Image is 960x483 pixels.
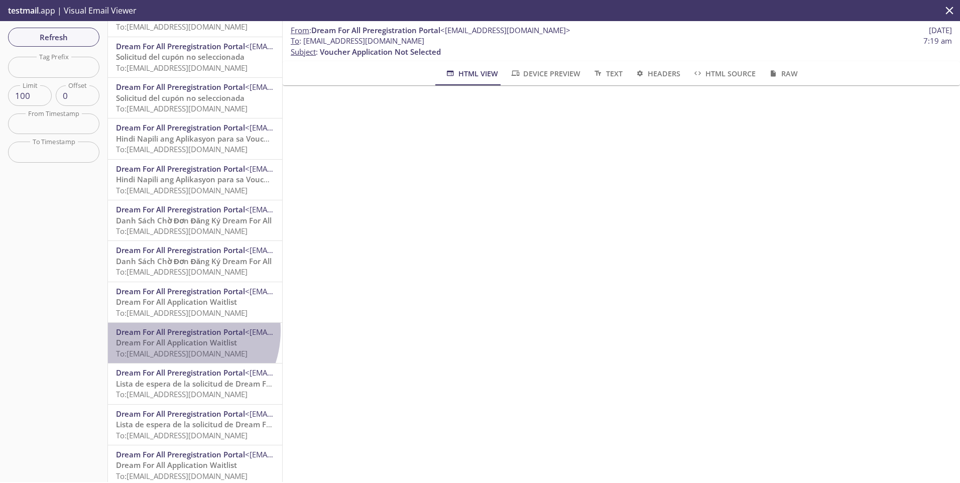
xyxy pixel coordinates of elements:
span: Lista de espera de la solicitud de Dream For All [116,419,285,429]
span: <[EMAIL_ADDRESS][DOMAIN_NAME]> [245,245,375,255]
span: Dream For All Application Waitlist [116,460,237,470]
span: Device Preview [510,67,580,80]
div: Dream For All Preregistration Portal<[EMAIL_ADDRESS][DOMAIN_NAME]>Lista de espera de la solicitud... [108,364,282,404]
span: Headers [635,67,680,80]
span: <[EMAIL_ADDRESS][DOMAIN_NAME]> [440,25,570,35]
p: : [291,36,952,57]
span: 7:19 am [923,36,952,46]
span: Dream For All Preregistration Portal [116,409,245,419]
span: Raw [768,67,797,80]
div: Dream For All Preregistration Portal<[EMAIL_ADDRESS][DOMAIN_NAME]>Solicitud del cupón no seleccio... [108,78,282,118]
span: Dream For All Preregistration Portal [116,327,245,337]
span: <[EMAIL_ADDRESS][DOMAIN_NAME]> [245,41,375,51]
span: Dream For All Preregistration Portal [116,245,245,255]
span: <[EMAIL_ADDRESS][DOMAIN_NAME]> [245,286,375,296]
span: To: [EMAIL_ADDRESS][DOMAIN_NAME] [116,308,248,318]
span: <[EMAIL_ADDRESS][DOMAIN_NAME]> [245,204,375,214]
span: Dream For All Preregistration Portal [116,123,245,133]
span: <[EMAIL_ADDRESS][DOMAIN_NAME]> [245,164,375,174]
span: From [291,25,309,35]
span: To: [EMAIL_ADDRESS][DOMAIN_NAME] [116,22,248,32]
span: Dream For All Preregistration Portal [116,41,245,51]
span: Dream For All Preregistration Portal [116,204,245,214]
span: Dream For All Preregistration Portal [311,25,440,35]
span: To [291,36,299,46]
span: Solicitud del cupón no seleccionada [116,52,245,62]
span: <[EMAIL_ADDRESS][DOMAIN_NAME]> [245,82,375,92]
span: To: [EMAIL_ADDRESS][DOMAIN_NAME] [116,389,248,399]
span: Voucher Application Not Selected [320,47,441,57]
button: Refresh [8,28,99,47]
span: Solicitud del cupón no seleccionada [116,93,245,103]
span: HTML Source [692,67,756,80]
span: To: [EMAIL_ADDRESS][DOMAIN_NAME] [116,430,248,440]
span: Hindi Napili ang Aplikasyon para sa Voucher [116,174,276,184]
span: <[EMAIL_ADDRESS][DOMAIN_NAME]> [245,327,375,337]
div: Dream For All Preregistration Portal<[EMAIL_ADDRESS][DOMAIN_NAME]>Solicitud del cupón no seleccio... [108,37,282,77]
span: <[EMAIL_ADDRESS][DOMAIN_NAME]> [245,409,375,419]
span: : [EMAIL_ADDRESS][DOMAIN_NAME] [291,36,424,46]
span: To: [EMAIL_ADDRESS][DOMAIN_NAME] [116,144,248,154]
div: Dream For All Preregistration Portal<[EMAIL_ADDRESS][DOMAIN_NAME]>Hindi Napili ang Aplikasyon par... [108,160,282,200]
span: To: [EMAIL_ADDRESS][DOMAIN_NAME] [116,226,248,236]
span: Text [592,67,622,80]
span: [DATE] [929,25,952,36]
span: To: [EMAIL_ADDRESS][DOMAIN_NAME] [116,267,248,277]
span: Dream For All Preregistration Portal [116,82,245,92]
div: Dream For All Preregistration Portal<[EMAIL_ADDRESS][DOMAIN_NAME]>Hindi Napili ang Aplikasyon par... [108,118,282,159]
span: Refresh [16,31,91,44]
span: To: [EMAIL_ADDRESS][DOMAIN_NAME] [116,63,248,73]
div: Dream For All Preregistration Portal<[EMAIL_ADDRESS][DOMAIN_NAME]>Danh Sách Chờ Đơn Đăng Ký Dream... [108,200,282,240]
span: Dream For All Preregistration Portal [116,449,245,459]
span: Subject [291,47,316,57]
span: Dream For All Application Waitlist [116,297,237,307]
span: HTML View [445,67,498,80]
span: testmail [8,5,39,16]
span: Solicitud del cupón no seleccionada [116,11,245,21]
span: Hindi Napili ang Aplikasyon para sa Voucher [116,134,276,144]
div: Dream For All Preregistration Portal<[EMAIL_ADDRESS][DOMAIN_NAME]>Danh Sách Chờ Đơn Đăng Ký Dream... [108,241,282,281]
span: Danh Sách Chờ Đơn Đăng Ký Dream For All [116,215,272,225]
span: To: [EMAIL_ADDRESS][DOMAIN_NAME] [116,471,248,481]
span: <[EMAIL_ADDRESS][DOMAIN_NAME]> [245,368,375,378]
span: To: [EMAIL_ADDRESS][DOMAIN_NAME] [116,348,248,358]
span: Danh Sách Chờ Đơn Đăng Ký Dream For All [116,256,272,266]
div: Dream For All Preregistration Portal<[EMAIL_ADDRESS][DOMAIN_NAME]>Lista de espera de la solicitud... [108,405,282,445]
span: To: [EMAIL_ADDRESS][DOMAIN_NAME] [116,185,248,195]
span: Dream For All Preregistration Portal [116,164,245,174]
span: <[EMAIL_ADDRESS][DOMAIN_NAME]> [245,123,375,133]
div: Dream For All Preregistration Portal<[EMAIL_ADDRESS][DOMAIN_NAME]>Dream For All Application Waitl... [108,282,282,322]
span: Dream For All Application Waitlist [116,337,237,347]
span: Dream For All Preregistration Portal [116,368,245,378]
span: <[EMAIL_ADDRESS][DOMAIN_NAME]> [245,449,375,459]
span: To: [EMAIL_ADDRESS][DOMAIN_NAME] [116,103,248,113]
span: Lista de espera de la solicitud de Dream For All [116,379,285,389]
span: : [291,25,570,36]
div: Dream For All Preregistration Portal<[EMAIL_ADDRESS][DOMAIN_NAME]>Dream For All Application Waitl... [108,323,282,363]
span: Dream For All Preregistration Portal [116,286,245,296]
